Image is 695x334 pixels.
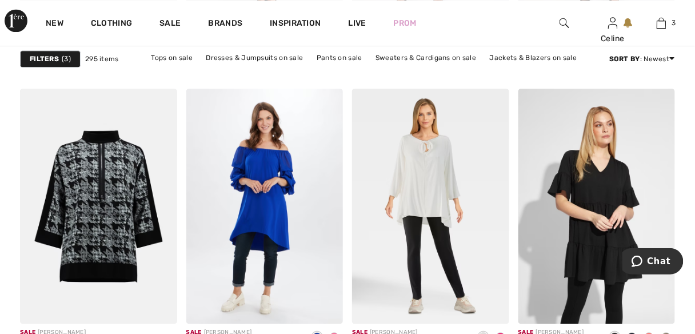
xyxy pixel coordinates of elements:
[30,54,59,64] strong: Filters
[186,89,343,324] img: Casual Off-Shoulder Pullover Style 232136. Royal Sapphire 163
[209,18,243,30] a: Brands
[311,50,368,65] a: Pants on sale
[609,54,675,64] div: : Newest
[270,18,321,30] span: Inspiration
[518,89,676,324] img: Loose Fit V-Neck Tunic Style 231086. Black
[638,16,685,30] a: 3
[46,18,63,30] a: New
[622,248,684,277] iframe: Opens a widget where you can chat to one of our agents
[62,54,71,64] span: 3
[394,17,417,29] a: Prom
[298,65,354,80] a: Skirts on sale
[159,18,181,30] a: Sale
[608,16,618,30] img: My Info
[370,50,482,65] a: Sweaters & Cardigans on sale
[609,55,640,63] strong: Sort By
[608,17,618,28] a: Sign In
[349,17,366,29] a: Live
[5,9,27,32] img: 1ère Avenue
[20,89,177,324] img: Printed Zip-Up Tunic Style 233257. Black/White
[357,65,430,80] a: Outerwear on sale
[200,50,309,65] a: Dresses & Jumpsuits on sale
[560,16,569,30] img: search the website
[91,18,132,30] a: Clothing
[589,33,637,45] div: Celine
[484,50,583,65] a: Jackets & Blazers on sale
[146,50,199,65] a: Tops on sale
[657,16,666,30] img: My Bag
[352,89,509,324] img: Keyhole Neck Tunic Style 231207. Dazzle pink
[672,18,676,28] span: 3
[85,54,119,64] span: 295 items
